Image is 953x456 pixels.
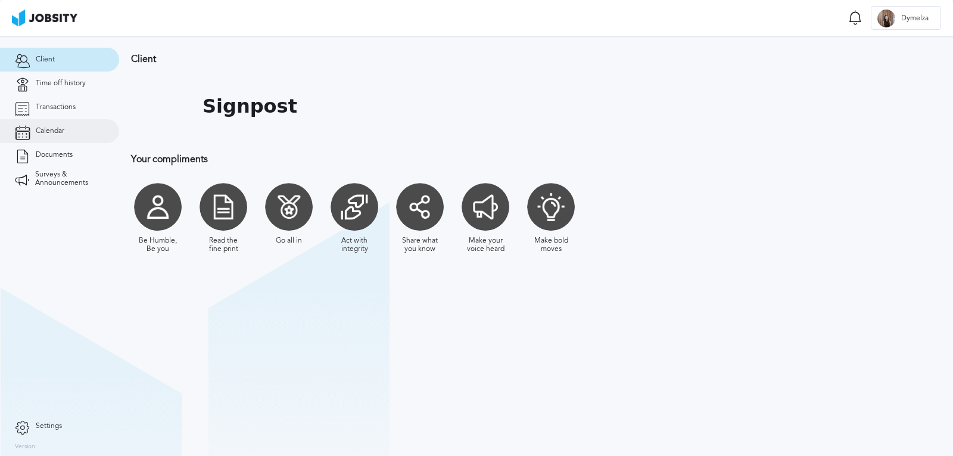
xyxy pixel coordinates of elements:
[895,14,935,23] span: Dymelza
[276,237,302,245] div: Go all in
[399,237,441,253] div: Share what you know
[131,54,777,64] h3: Client
[35,170,104,187] span: Surveys & Announcements
[877,10,895,27] div: D
[36,79,86,88] span: Time off history
[203,95,297,117] h1: Signpost
[36,127,64,135] span: Calendar
[530,237,572,253] div: Make bold moves
[36,55,55,64] span: Client
[12,10,77,26] img: ab4bad089aa723f57921c736e9817d99.png
[871,6,941,30] button: DDymelza
[465,237,506,253] div: Make your voice heard
[131,154,777,165] h3: Your compliments
[334,237,375,253] div: Act with integrity
[36,151,73,159] span: Documents
[203,237,244,253] div: Read the fine print
[36,422,62,430] span: Settings
[36,103,76,111] span: Transactions
[15,443,37,451] label: Version:
[137,237,179,253] div: Be Humble, Be you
